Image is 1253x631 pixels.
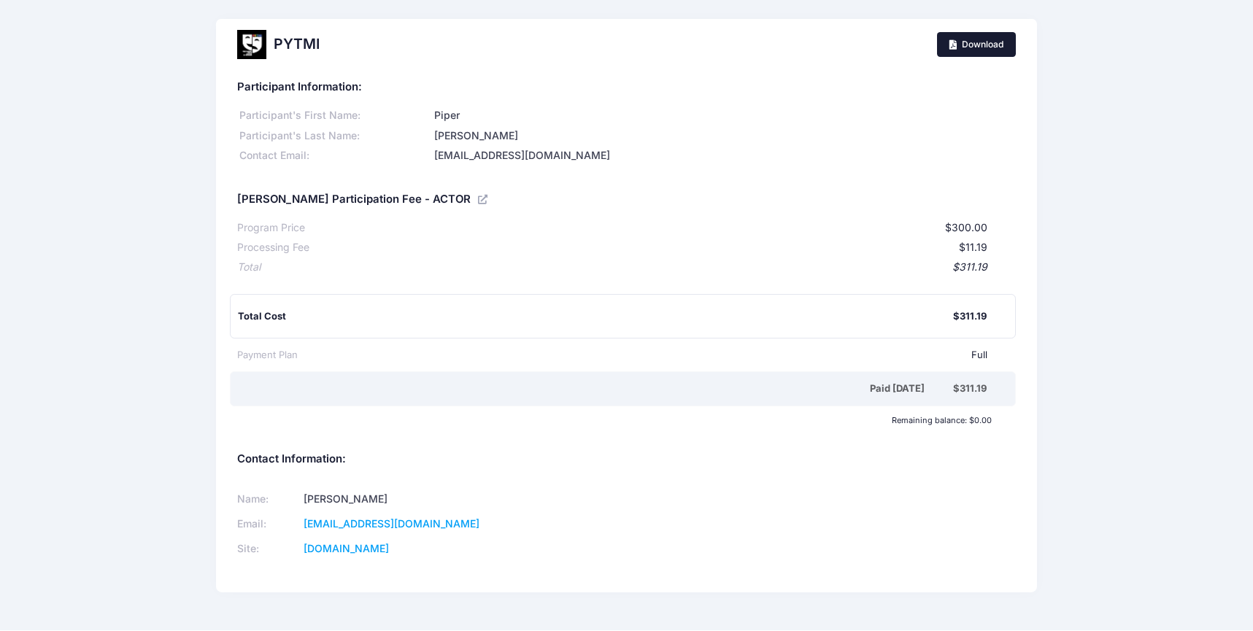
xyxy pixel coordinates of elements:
div: Contact Email: [237,148,432,163]
div: Processing Fee [237,240,309,255]
div: Program Price [237,220,305,236]
div: Participant's First Name: [237,108,432,123]
a: View Registration Details [478,193,490,206]
div: [EMAIL_ADDRESS][DOMAIN_NAME] [432,148,1016,163]
a: [DOMAIN_NAME] [304,542,389,554]
td: Name: [237,487,299,512]
div: Paid [DATE] [240,382,953,396]
div: Total Cost [238,309,953,324]
div: Piper [432,108,1016,123]
a: Download [937,32,1016,57]
td: [PERSON_NAME] [299,487,608,512]
h5: [PERSON_NAME] Participation Fee - ACTOR [237,193,471,206]
div: Payment Plan [237,348,298,363]
div: Total [237,260,261,275]
div: $311.19 [261,260,987,275]
div: [PERSON_NAME] [432,128,1016,144]
a: [EMAIL_ADDRESS][DOMAIN_NAME] [304,517,479,530]
div: $311.19 [953,309,987,324]
h2: PYTMI [274,36,320,53]
span: $300.00 [945,221,987,233]
div: $311.19 [953,382,987,396]
td: Site: [237,537,299,562]
td: Email: [237,512,299,537]
h5: Contact Information: [237,453,1016,466]
div: Remaining balance: $0.00 [230,416,999,425]
div: $11.19 [309,240,987,255]
div: Full [298,348,987,363]
div: Participant's Last Name: [237,128,432,144]
h5: Participant Information: [237,81,1016,94]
